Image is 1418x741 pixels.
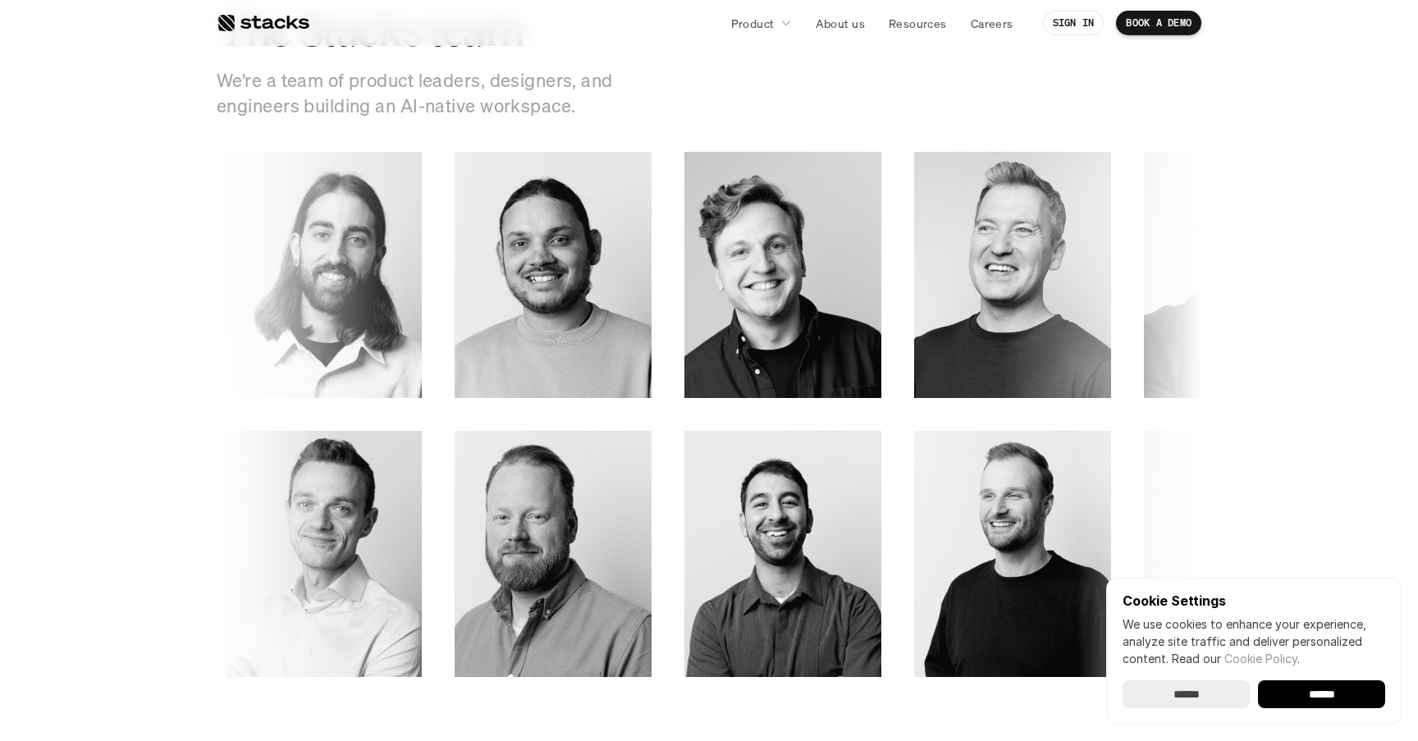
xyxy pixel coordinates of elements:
p: We’re a team of product leaders, designers, and engineers building an AI-native workspace. [217,68,627,119]
a: Careers [961,8,1023,38]
a: About us [806,8,875,38]
a: BOOK A DEMO [1116,11,1201,35]
span: Read our . [1172,652,1300,666]
h2: The Stacks team [217,5,709,56]
p: Cookie Settings [1123,594,1385,607]
p: About us [816,15,865,32]
a: Resources [879,8,957,38]
p: SIGN IN [1053,17,1095,29]
p: Product [731,15,775,32]
p: Careers [971,15,1013,32]
p: BOOK A DEMO [1126,17,1192,29]
p: We use cookies to enhance your experience, analyze site traffic and deliver personalized content. [1123,615,1385,667]
p: Resources [889,15,947,32]
a: SIGN IN [1043,11,1105,35]
a: Cookie Policy [1224,652,1297,666]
